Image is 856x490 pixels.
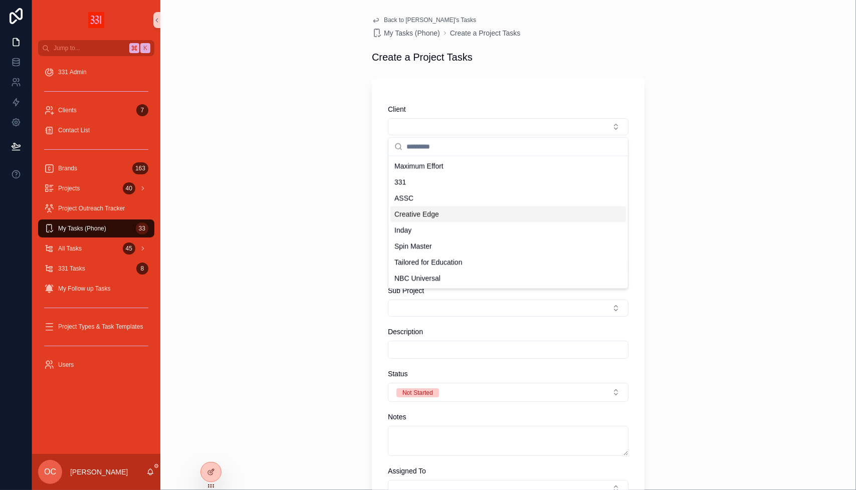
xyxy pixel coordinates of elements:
[394,225,411,235] span: Inday
[388,105,406,113] span: Client
[384,16,476,24] span: Back to [PERSON_NAME]'s Tasks
[58,184,80,192] span: Projects
[394,161,444,171] span: Maximum Effort
[58,224,106,232] span: My Tasks (Phone)
[136,263,148,275] div: 8
[394,177,406,187] span: 331
[394,209,439,219] span: Creative Edge
[58,244,82,253] span: All Tasks
[384,28,440,38] span: My Tasks (Phone)
[58,361,74,369] span: Users
[372,28,440,38] a: My Tasks (Phone)
[70,467,128,477] p: [PERSON_NAME]
[38,260,154,278] a: 331 Tasks8
[38,219,154,237] a: My Tasks (Phone)33
[402,388,433,397] div: Not Started
[58,68,87,76] span: 331 Admin
[58,323,143,331] span: Project Types & Task Templates
[32,56,160,387] div: scrollable content
[38,280,154,298] a: My Follow up Tasks
[58,265,85,273] span: 331 Tasks
[44,466,56,478] span: OC
[388,383,628,402] button: Select Button
[132,162,148,174] div: 163
[38,40,154,56] button: Jump to...K
[58,106,77,114] span: Clients
[38,318,154,336] a: Project Types & Task Templates
[388,328,423,336] span: Description
[388,118,628,135] button: Select Button
[394,258,462,268] span: Tailored for Education
[88,12,104,28] img: App logo
[141,44,149,52] span: K
[388,300,628,317] button: Select Button
[394,193,413,203] span: ASSC
[38,101,154,119] a: Clients7
[394,274,441,284] span: NBC Universal
[38,121,154,139] a: Contact List
[58,285,110,293] span: My Follow up Tasks
[136,222,148,234] div: 33
[38,199,154,217] a: Project Outreach Tracker
[388,287,424,295] span: Sub Project
[136,104,148,116] div: 7
[388,467,426,475] span: Assigned To
[58,204,125,212] span: Project Outreach Tracker
[38,239,154,258] a: All Tasks45
[58,164,77,172] span: Brands
[38,159,154,177] a: Brands163
[372,16,476,24] a: Back to [PERSON_NAME]'s Tasks
[38,179,154,197] a: Projects40
[450,28,521,38] a: Create a Project Tasks
[38,63,154,81] a: 331 Admin
[388,413,406,421] span: Notes
[388,156,628,289] div: Suggestions
[123,182,135,194] div: 40
[38,356,154,374] a: Users
[388,370,408,378] span: Status
[58,126,90,134] span: Contact List
[54,44,125,52] span: Jump to...
[372,50,473,64] h1: Create a Project Tasks
[394,241,432,252] span: Spin Master
[123,242,135,255] div: 45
